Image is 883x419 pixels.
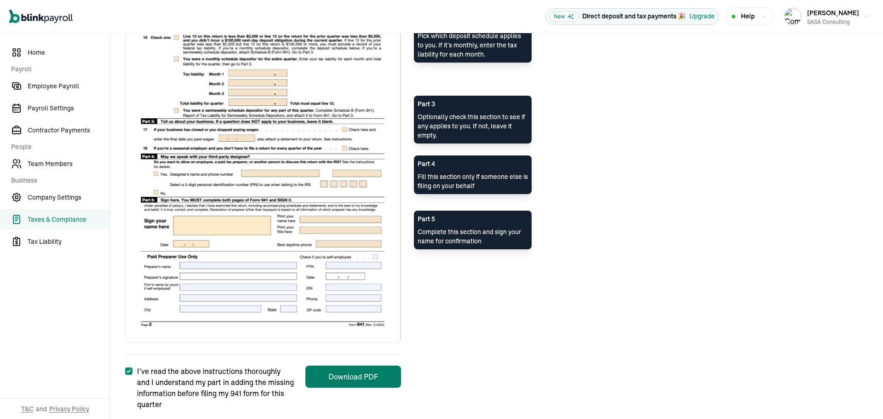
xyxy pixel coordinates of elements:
span: Employee Payroll [28,81,110,91]
span: Team Members [28,159,110,169]
button: Upgrade [689,11,715,21]
span: T&C [21,404,34,413]
span: Help [741,11,755,21]
span: Home [28,48,110,57]
button: Help [726,7,774,25]
nav: Global [9,3,73,30]
span: Contractor Payments [28,126,110,135]
span: Payroll [11,64,104,74]
iframe: Chat Widget [837,375,883,419]
img: Company logo [785,8,801,25]
span: Privacy Policy [49,404,89,413]
p: Complete this section and sign your name for confirmation [418,227,528,246]
p: Optionally check this section to see if any applies to you. If not, leave it empty. [418,112,528,140]
p: Pick which deposit schedule applies to you. If it’s monthly, enter the tax liability for each month. [418,31,528,59]
span: Payroll Settings [28,103,110,113]
span: [PERSON_NAME] [807,9,859,17]
button: Download PDF [305,366,401,388]
h4: Part 3 [418,99,528,112]
span: Taxes & Compliance [28,215,110,224]
span: Company Settings [28,193,110,202]
p: Fill this section only if someone else is filing on your behalf [418,172,528,190]
h4: Part 5 [418,214,528,227]
span: Business [11,176,104,185]
button: Company logo[PERSON_NAME]SASA Consulting [780,5,874,28]
div: SASA Consulting [807,18,859,26]
span: New [550,11,579,22]
h4: Part 4 [418,159,528,172]
input: I’ve read the above instructions thoroughly and I understand my part in adding the missing inform... [125,367,132,375]
span: People [11,142,104,152]
p: Direct deposit and tax payments 🎉 [582,11,686,21]
label: I’ve read the above instructions thoroughly and I understand my part in adding the missing inform... [125,366,294,410]
span: Tax Liability [28,237,110,247]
